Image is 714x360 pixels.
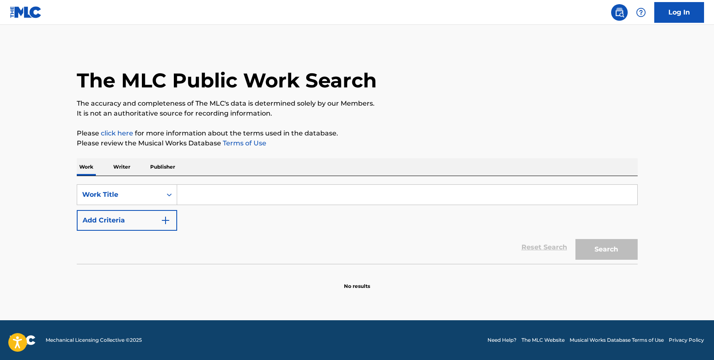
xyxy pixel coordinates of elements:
[611,4,628,21] a: Public Search
[487,336,517,344] a: Need Help?
[636,7,646,17] img: help
[673,320,714,360] iframe: Chat Widget
[148,158,178,176] p: Publisher
[344,273,370,290] p: No results
[614,7,624,17] img: search
[10,335,36,345] img: logo
[654,2,704,23] a: Log In
[221,139,266,147] a: Terms of Use
[111,158,133,176] p: Writer
[77,128,638,138] p: Please for more information about the terms used in the database.
[161,215,171,225] img: 9d2ae6d4665cec9f34b9.svg
[669,336,704,344] a: Privacy Policy
[77,109,638,118] p: It is not an authoritative source for recording information.
[77,210,177,231] button: Add Criteria
[46,336,142,344] span: Mechanical Licensing Collective © 2025
[101,129,133,137] a: click here
[521,336,565,344] a: The MLC Website
[633,4,649,21] div: Help
[77,99,638,109] p: The accuracy and completeness of The MLC's data is determined solely by our Members.
[10,6,42,18] img: MLC Logo
[77,184,638,264] form: Search Form
[570,336,664,344] a: Musical Works Database Terms of Use
[77,138,638,148] p: Please review the Musical Works Database
[82,190,157,200] div: Work Title
[77,68,377,93] h1: The MLC Public Work Search
[77,158,96,176] p: Work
